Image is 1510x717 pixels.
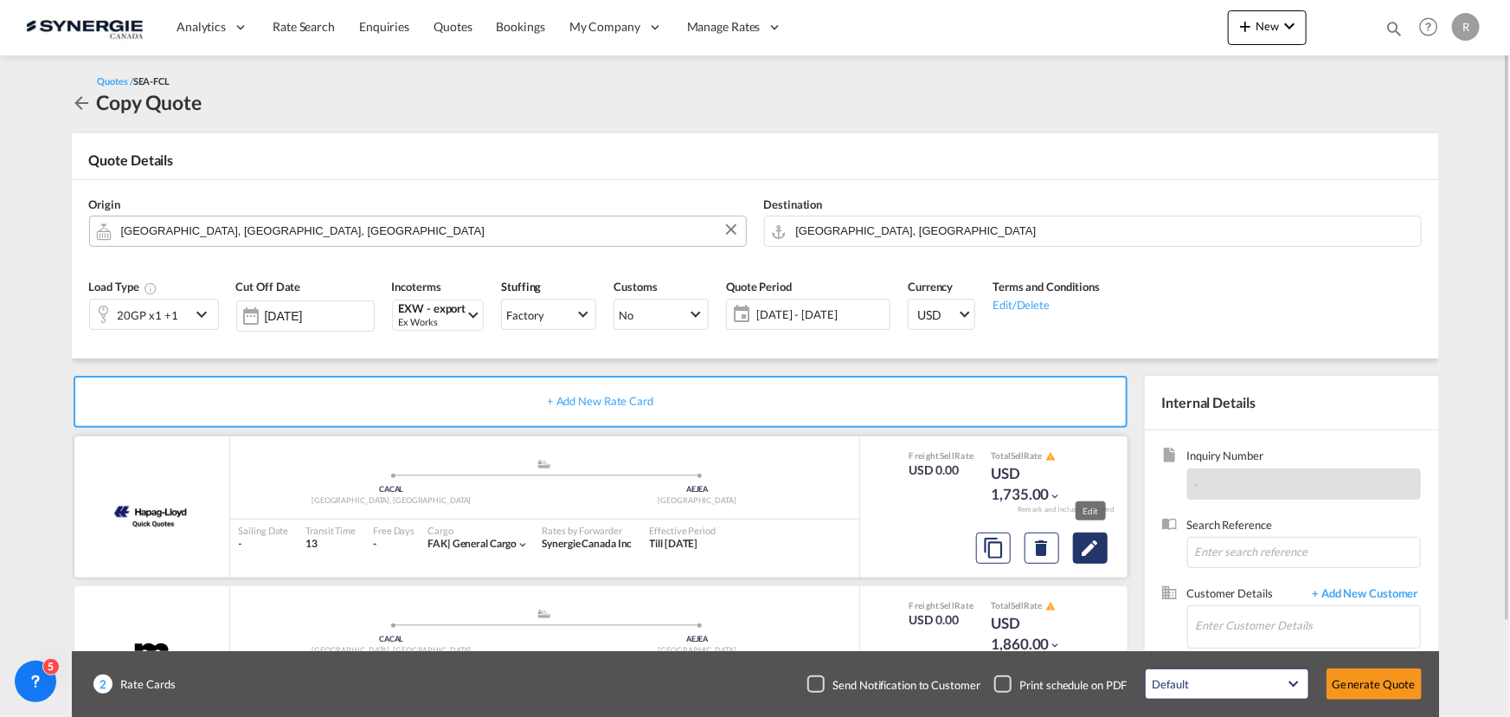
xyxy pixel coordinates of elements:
span: Sell [940,600,954,610]
button: Copy [976,533,1011,564]
div: - [373,537,376,552]
span: + Add New Customer [1304,585,1421,605]
md-icon: icon-plus 400-fg [1235,16,1256,36]
div: Synergie Canada Inc [542,537,632,552]
div: CACAL [239,484,545,495]
div: Remark and Inclusion included [1005,505,1128,514]
button: icon-alert [1044,450,1056,463]
span: Bookings [497,19,545,34]
div: AEJEA [544,634,851,645]
md-icon: icon-alert [1045,601,1056,611]
span: Quote Period [726,280,792,294]
button: Edit [1073,533,1108,564]
md-icon: assets/icons/custom/copyQuote.svg [983,538,1004,559]
div: [GEOGRAPHIC_DATA], [GEOGRAPHIC_DATA] [239,645,545,656]
span: Customer Details [1187,585,1304,605]
div: general cargo [427,537,517,552]
span: Load Type [89,280,157,294]
span: Sell [1011,600,1025,610]
div: Copy Quote [97,88,202,116]
span: [DATE] - [DATE] [756,307,885,322]
span: USD [917,307,957,324]
div: USD 0.00 [909,611,974,629]
span: [DATE] - [DATE] [752,302,890,326]
div: No [619,308,633,322]
div: Sailing Date [239,524,289,537]
md-checkbox: Checkbox No Ink [807,675,980,693]
span: - [1195,477,1199,491]
md-input-container: Calgary, AB, CACAL [89,216,747,247]
div: R [1452,13,1480,41]
div: Default [1153,677,1189,691]
span: Analytics [177,18,226,36]
button: icon-alert [1044,600,1056,613]
span: FAK [427,537,453,550]
div: USD 0.00 [909,462,974,479]
md-select: Select Currency: $ USDUnited States Dollar [908,299,975,330]
span: | [447,537,451,550]
div: USD 1,860.00 [991,613,1077,655]
md-select: Select Incoterms: EXW - export Ex Works [392,300,485,331]
input: Select [265,309,374,323]
span: 2 [93,675,112,694]
div: Freight Rate [909,599,974,611]
span: Currency [908,280,953,294]
div: Till 14 Oct 2025 [650,537,698,552]
div: EXW - export [399,302,466,315]
md-icon: icon-magnify [1385,19,1404,38]
div: Factory [506,308,543,322]
div: Total Rate [991,449,1077,463]
div: Send Notification to Customer [833,677,980,693]
span: New [1235,19,1300,33]
md-icon: icon-chevron-down [517,539,529,551]
div: Free Days [373,524,414,537]
div: [GEOGRAPHIC_DATA] [544,645,851,656]
span: Inquiry Number [1187,448,1421,468]
input: Enter search reference [1187,537,1421,568]
div: Internal Details [1145,376,1439,430]
div: icon-magnify [1385,19,1404,45]
md-icon: icon-chevron-down [1050,490,1062,502]
md-icon: icon-arrow-left [72,93,93,113]
md-tooltip: Edit [1076,501,1106,520]
md-icon: icon-chevron-down [191,304,217,325]
span: Customs [614,280,657,294]
span: Terms and Conditions [993,280,1100,294]
span: + Add New Rate Card [547,394,653,408]
div: USD 1,735.00 [991,463,1077,505]
div: Rates by Forwarder [542,524,632,537]
md-checkbox: Checkbox No Ink [994,675,1128,693]
div: 20GP x1 40HC x1icon-chevron-down [89,299,219,330]
img: MSC [126,642,177,685]
div: 13 [305,537,356,552]
div: Transit Time [305,524,356,537]
input: Search by Door/Port [796,216,1412,246]
input: Enter Customer Details [1196,606,1420,645]
span: Destination [764,197,823,211]
span: Enquiries [359,19,409,34]
div: Help [1414,12,1452,43]
div: - [239,537,289,552]
md-icon: icon-calendar [727,304,748,325]
div: Total Rate [991,599,1077,613]
div: Edit/Delete [993,295,1100,313]
button: Clear Input [718,216,744,242]
span: Sell [1011,450,1025,461]
md-select: Select Customs: No [614,299,709,330]
span: Synergie Canada Inc [542,537,632,550]
span: Incoterms [392,280,441,294]
span: Stuffing [501,280,541,294]
button: Delete [1025,533,1059,564]
div: CACAL [239,634,545,645]
div: AEJEA [544,484,851,495]
div: [GEOGRAPHIC_DATA] [544,495,851,507]
div: Effective Period [650,524,716,537]
div: [GEOGRAPHIC_DATA], [GEOGRAPHIC_DATA] [239,495,545,507]
div: + Add New Rate Card [74,376,1128,428]
span: SEA-FCL [133,75,170,87]
span: Help [1414,12,1443,42]
span: Origin [89,197,120,211]
span: Till [DATE] [650,537,698,550]
button: Generate Quote [1327,669,1422,700]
